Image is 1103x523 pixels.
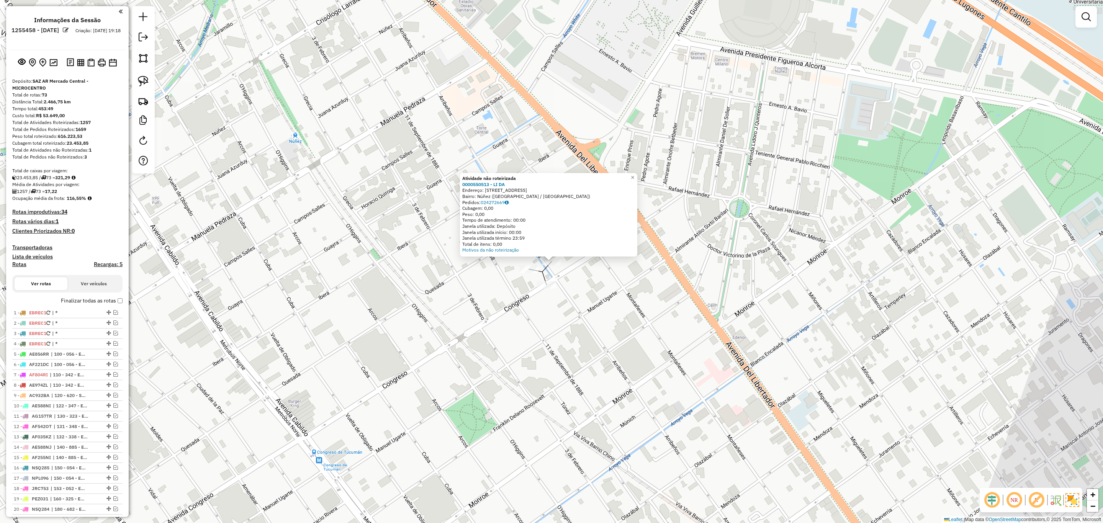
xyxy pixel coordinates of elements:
span: 122 - 347 - Express Beer, 123 - 109 - Rio de las vueltas [53,402,88,409]
h4: Informações da Sessão [34,16,101,24]
em: Alterar sequência das rotas [106,476,111,480]
em: Visualizar rota [113,413,118,418]
span: 21 - [14,516,53,522]
span: 7 - [14,372,48,378]
a: Close popup [628,173,637,182]
span: 11 - [14,413,52,419]
em: Alterar sequência das rotas [106,455,111,459]
img: Selecionar atividades - polígono [138,53,149,64]
button: Adicionar Atividades [38,57,48,69]
span: PEZ031 [32,496,48,502]
span: AF221DC [29,361,49,367]
span: JRC753 [32,485,49,491]
div: Depósito: [12,78,123,92]
em: Alterar sequência das rotas [106,372,111,377]
strong: 23.453,85 [67,140,88,146]
button: Visualizar Romaneio [86,57,96,68]
div: Total de Atividades não Roteirizadas: [12,147,123,154]
div: Total de caixas por viagem: [12,167,123,174]
a: Exportar sessão [136,29,151,47]
a: Exibir filtros [1078,9,1094,25]
h6: 1255458 - [DATE] [11,27,59,34]
strong: 1257 [80,119,91,125]
span: 8 - [14,382,48,388]
i: Total de rotas [31,189,36,194]
em: Alterar sequência das rotas [106,362,111,366]
span: EBREC1 [29,320,46,326]
strong: 73 [42,92,47,98]
span: 5 - [14,351,49,357]
em: Alterar sequência das rotas [106,486,111,490]
span: 4 - [14,341,50,346]
span: 110 - 342 - Express Beer, 111 - 353 - Express Beer, 113 - 356 - Express Beer [50,382,85,389]
em: Visualizar rota [113,351,118,356]
div: Peso: 0,00 [462,211,635,217]
h4: Rotas [12,261,26,268]
div: Map data © contributors,© 2025 TomTom, Microsoft [942,516,1103,523]
a: Leaflet [944,517,962,522]
span: 100 - 056 - Express Beer, 101 - 352 - Express Beer, 102 - 340 - Express Beer, 103 - 322 - Express... [51,351,86,358]
em: Visualizar rota [113,424,118,428]
span: 132 - 338 - Express Beer, 133 - 057 - Express Beer [53,433,88,440]
em: Visualizar rota [113,517,118,521]
img: Criar rota [138,96,149,106]
span: AF255NI [32,454,51,460]
strong: 1659 [75,126,86,132]
strong: 2.466,75 km [44,99,71,105]
div: Total de Atividades Roteirizadas: [12,119,123,126]
div: Cubagem total roteirizado: [12,140,123,147]
strong: 453:49 [38,106,53,111]
em: Alterar sequência das rotas [106,310,111,315]
span: 160 - 325 - Express Beer, 161 - 344 - Express Beer [50,495,85,502]
button: Exibir sessão original [16,56,27,69]
div: Tempo de atendimento: 00:00 [462,217,635,223]
button: Disponibilidade de veículos [107,57,118,68]
em: Visualizar rota [113,331,118,335]
span: AE974ZL [29,382,48,388]
div: Total de itens: 0,00 [462,241,635,247]
span: 2 - [14,320,50,326]
em: Visualizar rota [113,496,118,501]
span: 150 - 054 - Express Beer, 151 - 054 - Express Beer, 152 - 349 - Express Beer [51,464,87,471]
strong: 3 [84,154,87,160]
div: Atividade não roteirizada - LI DA [542,258,561,265]
a: Nova sessão e pesquisa [136,9,151,26]
span: NSQ284 [32,506,49,512]
em: Alterar sequência das rotas [106,341,111,346]
div: Média de Atividades por viagem: [12,181,123,188]
span: + [1090,490,1095,499]
a: Zoom in [1087,489,1098,500]
span: NSQ285 [32,465,49,471]
em: Visualizar rota [113,476,118,480]
strong: 0000550513 - LI DA [462,181,505,187]
button: Imprimir Rotas [96,57,107,68]
button: Logs desbloquear sessão [65,57,75,69]
a: OpenStreetMap [989,517,1021,522]
span: 140 - 885 - Express Beer [54,444,89,451]
em: Visualizar rota [113,393,118,397]
em: Visualizar rota [113,403,118,408]
span: AC932BA [29,392,49,398]
a: Criar rota [135,93,152,110]
div: Custo total: [12,112,123,119]
span: 131 - 348 - Express Beer [54,423,89,430]
span: 13 - [14,434,51,440]
div: Criação: [DATE] 19:18 [72,27,124,34]
a: Reroteirizar Sessão [136,133,151,150]
a: Zoom out [1087,500,1098,512]
span: AE588NI [32,403,51,409]
a: Clique aqui para minimizar o painel [119,7,123,16]
div: Janela utilizada: Depósito [462,223,635,229]
h4: Transportadoras [12,244,123,251]
span: Exibir rótulo [1027,491,1046,509]
div: Total de Pedidos não Roteirizados: [12,154,123,160]
button: Otimizar todas as rotas [48,57,59,67]
button: Centralizar mapa no depósito ou ponto de apoio [27,57,38,69]
h4: Clientes Priorizados NR: [12,228,123,234]
input: Finalizar todas as rotas [118,298,123,303]
i: Total de rotas [41,175,46,180]
span: × [631,174,634,181]
em: Alterar sequência das rotas [106,465,111,470]
div: Janela utilizada início: 00:00 [462,229,635,235]
div: Atividade não roteirizada - LI DA [519,265,538,273]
